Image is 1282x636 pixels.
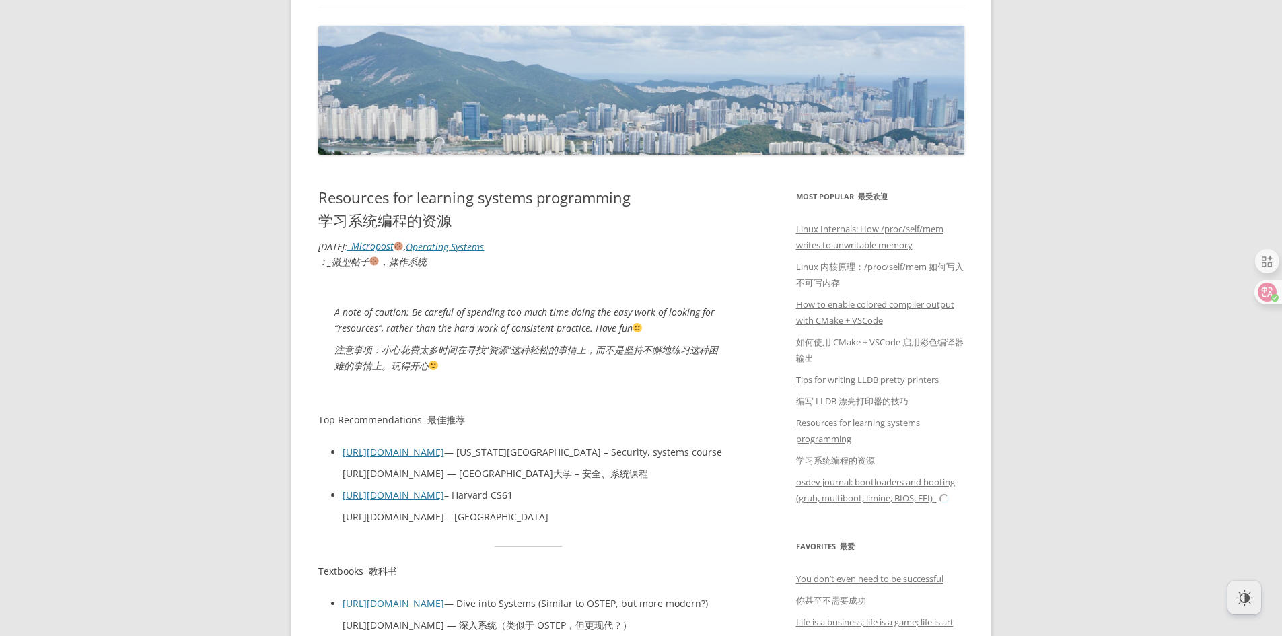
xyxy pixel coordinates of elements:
[429,361,438,370] img: 🙂
[796,298,964,364] a: How to enable colored compiler output with CMake + VSCode如何使用 CMake + VSCode 启用彩色编译器输出
[796,573,943,606] a: You don’t even need to be successful你甚至不需要成功
[796,260,964,289] font: Linux 内核原理：/proc/self/mem 如何写入不可写内存
[796,336,964,364] font: 如何使用 CMake + VSCode 启用彩色编译器输出
[394,242,403,251] img: 🍪
[343,446,444,458] a: [URL][DOMAIN_NAME]
[858,191,888,201] font: 最受欢迎
[796,395,909,407] font: 编写 LLDB 漂亮打印器的技巧
[318,240,485,268] i: : ,
[343,510,548,523] font: [URL][DOMAIN_NAME] – [GEOGRAPHIC_DATA]
[318,210,452,230] font: 学习系统编程的资源
[343,487,739,530] li: – Harvard CS61
[633,323,642,332] img: 🙂
[343,597,444,610] a: [URL][DOMAIN_NAME]
[796,223,964,289] a: Linux Internals: How /proc/self/mem writes to unwritable memoryLinux 内核原理：/proc/self/mem 如何写入不可写内存
[343,489,444,501] a: [URL][DOMAIN_NAME]
[796,594,866,606] font: 你甚至不需要成功
[318,188,739,235] h1: Resources for learning systems programming
[840,541,855,551] font: 最爱
[796,188,964,205] h3: Most Popular
[334,304,723,380] p: A note of caution: Be careful of spending too much time doing the easy work of looking for “resou...
[318,563,739,579] p: Textbooks
[796,476,955,504] a: osdev journal: bootloaders and booting (grub, multiboot, limine, BIOS, EFI)
[343,444,739,487] li: — [US_STATE][GEOGRAPHIC_DATA] – Security, systems course
[347,240,404,252] a: _Micropost
[318,240,345,252] time: [DATE]
[796,454,875,466] font: 学习系统编程的资源
[318,26,964,155] img: offlinemark
[343,467,648,480] font: [URL][DOMAIN_NAME] — [GEOGRAPHIC_DATA]大学 – 安全、系统课程
[343,619,632,631] font: [URL][DOMAIN_NAME] — 深入系统（类似于 OSTEP，但更现代？）
[796,374,939,407] a: Tips for writing LLDB pretty printers编写 LLDB 漂亮打印器的技巧
[369,256,379,266] img: 🍪
[369,565,397,577] font: 教科书
[406,240,484,252] a: Operating Systems
[427,413,465,426] font: 最佳推荐
[334,343,718,372] font: 注意事项：小心花费太多时间在寻找“资源”这种轻松的事情上，而不是坚持不懈地练习这种困难的事情上。玩得开心
[318,255,427,268] font: ：_微型帖子 ，操作系统
[318,412,739,428] p: Top Recommendations
[796,417,920,466] a: Resources for learning systems programming学习系统编程的资源
[796,538,964,555] h3: Favorites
